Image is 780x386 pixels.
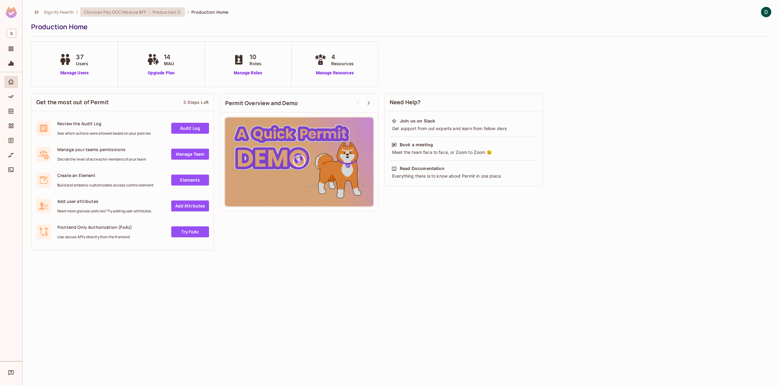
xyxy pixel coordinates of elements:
[57,157,146,162] span: Decide the level of access for members of your team
[84,9,146,15] span: Clinician Pay OCC Module BFF
[4,90,18,103] div: Policy
[400,142,433,148] div: Book a meeting
[57,209,151,214] span: Need more granular policies? Try adding user attributes
[390,98,421,106] span: Need Help?
[153,9,176,15] span: Production
[4,367,18,379] div: Help & Updates
[187,9,189,15] li: /
[7,29,16,38] span: S
[58,70,91,76] a: Manage Users
[76,60,88,67] span: Users
[76,52,88,62] span: 37
[57,224,132,230] span: Frontend Only Authorization (FoAz)
[183,99,209,105] div: 5 Steps Left
[761,7,771,17] img: Dylan Gillespie
[313,70,357,76] a: Manage Resources
[57,198,151,204] span: Add user attributes
[392,126,536,132] div: Get support from out experts and learn from fellow devs
[57,131,151,136] span: See which actions were allowed based on your policies
[57,183,154,188] span: Build and embed a customizable access control element
[225,99,298,107] span: Permit Overview and Demo
[44,9,74,15] span: the active workspace
[171,123,209,134] a: Audit Log
[171,200,209,211] a: Add Attrbutes
[4,105,18,117] div: Directory
[171,175,209,186] a: Elements
[250,52,261,62] span: 10
[57,121,151,126] span: Review the Audit Log
[164,60,174,67] span: MAU
[4,43,18,55] div: Projects
[392,173,536,179] div: Everything there is to know about Permit in one place
[400,165,445,172] div: Read Documentation
[57,147,146,152] span: Manage your teams permissions
[250,60,261,67] span: Roles
[31,22,768,31] div: Production Home
[331,52,354,62] span: 4
[57,235,132,239] span: Use secure API's directly from the frontend
[146,70,177,76] a: Upgrade Plan
[4,134,18,147] div: Audit Log
[171,149,209,160] a: Manage Team
[57,172,154,178] span: Create an Element
[148,10,151,15] span: :
[191,9,228,15] span: Production Home
[6,7,17,18] img: SReyMgAAAABJRU5ErkJggg==
[392,149,536,155] div: Meet the team face to face, or Zoom to Zoom 😉
[36,98,109,106] span: Get the most out of Permit
[400,118,435,124] div: Join us on Slack
[4,149,18,161] div: URL Mapping
[4,120,18,132] div: Elements
[76,9,78,15] li: /
[231,70,264,76] a: Manage Roles
[4,57,18,69] div: Monitoring
[331,60,354,67] span: Resources
[171,226,209,237] a: Try FoAz
[164,52,174,62] span: 14
[4,76,18,88] div: Home
[4,164,18,176] div: Connect
[4,27,18,40] div: Workspace: Signify Health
